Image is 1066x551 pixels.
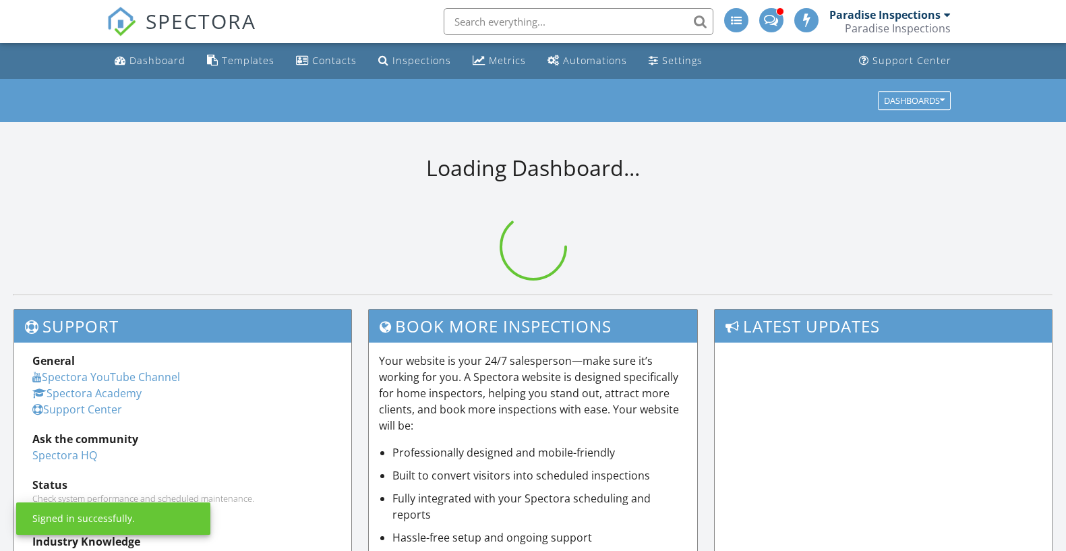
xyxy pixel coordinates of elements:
h3: Latest Updates [715,310,1052,343]
strong: General [32,353,75,368]
div: Ask the community [32,431,333,447]
a: Automations (Advanced) [542,49,632,74]
a: Spectora Academy [32,386,142,401]
div: Dashboards [884,96,945,105]
div: Contacts [312,54,357,67]
a: Contacts [291,49,362,74]
a: SPECTORA [107,18,256,47]
div: Paradise Inspections [845,22,951,35]
div: Templates [222,54,274,67]
div: Signed in successfully. [32,512,135,525]
div: Inspections [392,54,451,67]
h3: Book More Inspections [369,310,698,343]
button: Dashboards [878,91,951,110]
div: Settings [662,54,703,67]
a: Metrics [467,49,531,74]
li: Fully integrated with your Spectora scheduling and reports [392,490,688,523]
a: Settings [643,49,708,74]
div: Status [32,477,333,493]
a: Dashboard [109,49,191,74]
span: SPECTORA [146,7,256,35]
li: Built to convert visitors into scheduled inspections [392,467,688,484]
li: Professionally designed and mobile-friendly [392,444,688,461]
p: Your website is your 24/7 salesperson—make sure it’s working for you. A Spectora website is desig... [379,353,688,434]
div: Support Center [872,54,951,67]
input: Search everything... [444,8,713,35]
a: Support Center [854,49,957,74]
div: Metrics [489,54,526,67]
div: Industry Knowledge [32,533,333,550]
li: Hassle-free setup and ongoing support [392,529,688,546]
div: Automations [563,54,627,67]
a: Spectora YouTube Channel [32,370,180,384]
a: Spectora HQ [32,448,97,463]
a: Support Center [32,402,122,417]
a: Templates [202,49,280,74]
a: Inspections [373,49,456,74]
div: Paradise Inspections [829,8,941,22]
div: Check system performance and scheduled maintenance. [32,493,333,504]
div: Dashboard [129,54,185,67]
img: The Best Home Inspection Software - Spectora [107,7,136,36]
h3: Support [14,310,351,343]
